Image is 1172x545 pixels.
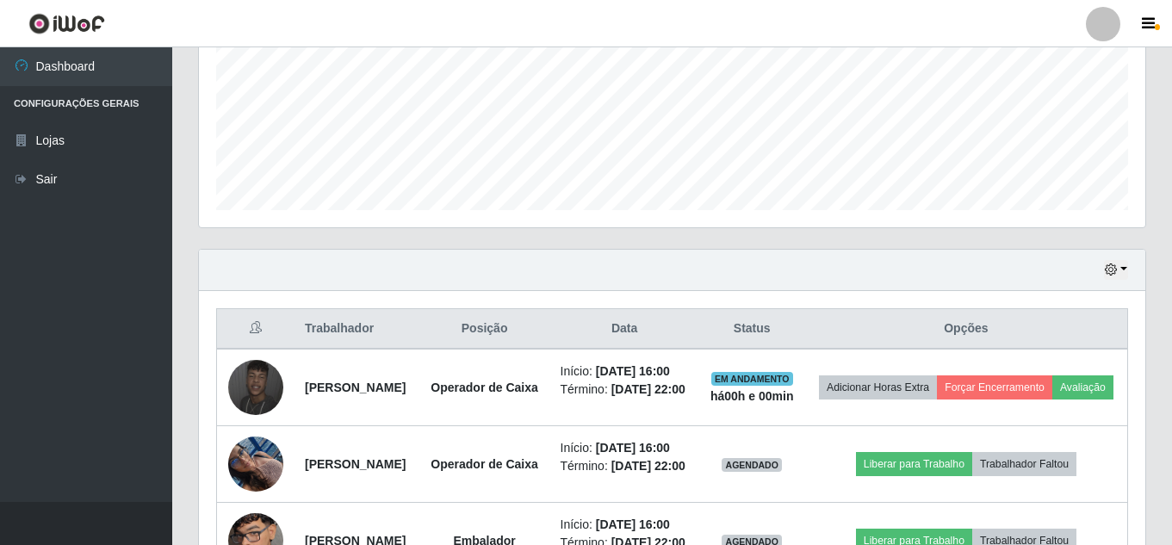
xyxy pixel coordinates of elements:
[611,382,685,396] time: [DATE] 22:00
[295,309,419,350] th: Trabalhador
[937,375,1052,399] button: Forçar Encerramento
[305,381,406,394] strong: [PERSON_NAME]
[819,375,937,399] button: Adicionar Horas Extra
[419,309,550,350] th: Posição
[431,381,538,394] strong: Operador de Caixa
[972,452,1076,476] button: Trabalhador Faltou
[561,439,689,457] li: Início:
[805,309,1128,350] th: Opções
[596,517,670,531] time: [DATE] 16:00
[28,13,105,34] img: CoreUI Logo
[722,458,782,472] span: AGENDADO
[561,516,689,534] li: Início:
[856,452,972,476] button: Liberar para Trabalho
[699,309,805,350] th: Status
[710,389,794,403] strong: há 00 h e 00 min
[611,459,685,473] time: [DATE] 22:00
[596,364,670,378] time: [DATE] 16:00
[561,457,689,475] li: Término:
[228,360,283,415] img: 1670169411553.jpeg
[1052,375,1113,399] button: Avaliação
[431,457,538,471] strong: Operador de Caixa
[561,362,689,381] li: Início:
[228,427,283,500] img: 1751209659449.jpeg
[550,309,699,350] th: Data
[561,381,689,399] li: Término:
[711,372,793,386] span: EM ANDAMENTO
[305,457,406,471] strong: [PERSON_NAME]
[596,441,670,455] time: [DATE] 16:00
